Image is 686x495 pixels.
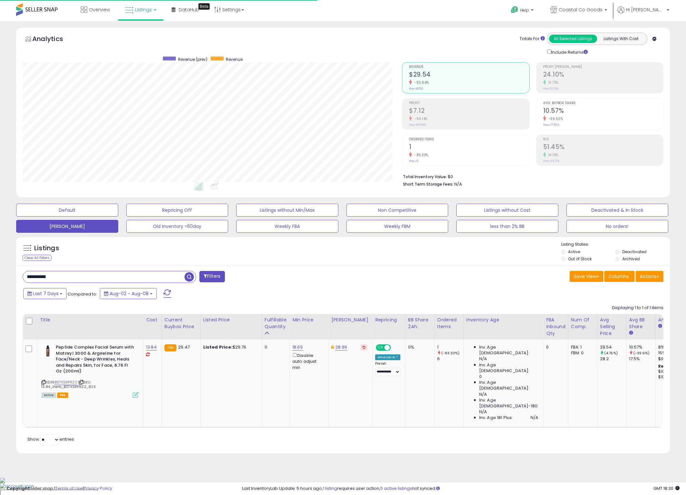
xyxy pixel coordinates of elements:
label: Archived [622,256,640,262]
b: Peptide Complex Facial Serum with Matrixyl 3000 & Argireline for Face/Neck - Deep Wrinkles, Heals... [56,344,134,376]
img: 31mxkInXmhL._SL40_.jpg [41,344,54,357]
div: FBA: 1 [571,344,592,350]
small: -82.54% [412,80,429,85]
div: Inventory Age [466,317,541,323]
div: Displaying 1 to 1 of 1 items [612,305,663,311]
small: Amazon Fees. [658,323,662,329]
small: 19.18% [546,153,559,157]
b: Total Inventory Value: [403,174,447,179]
div: ASIN: [41,344,138,397]
span: 29.47 [178,344,190,350]
p: Listing States: [561,242,670,248]
div: 6 [437,356,463,362]
i: This overrides the store level Dynamic Max Price for this listing [331,345,334,349]
div: Ordered Items [437,317,461,330]
a: Hi [PERSON_NAME] [617,6,669,21]
button: Save View [570,271,603,282]
h2: $29.54 [409,71,529,80]
button: less than 2% BB [456,220,558,233]
h2: 10.57% [543,107,663,116]
span: Profit [PERSON_NAME] [543,65,663,69]
label: Deactivated [622,249,647,254]
div: Tooltip anchor [198,3,210,10]
div: FBA inbound Qty [546,317,565,337]
b: Short Term Storage Fees: [403,181,453,187]
small: Prev: 43.17% [543,159,559,163]
span: OFF [390,345,400,350]
small: Prev: 6 [409,159,418,163]
span: Compared to: [68,291,97,297]
div: Repricing [375,317,403,323]
span: N/A [479,356,487,362]
button: Weekly FBM [346,220,449,233]
span: ON [376,345,385,350]
h2: 24.10% [543,71,663,80]
small: (-39.6%) [633,350,649,356]
small: Prev: 17.50% [543,123,559,127]
label: Active [568,249,580,254]
a: 18.69 [292,344,303,350]
h2: 51.45% [543,143,663,152]
h2: 1 [409,143,529,152]
span: Columns [608,273,629,280]
a: 28.99 [335,344,347,350]
button: All Selected Listings [549,35,597,43]
span: Revenue [226,57,243,62]
button: Aug-02 - Aug-08 [100,288,157,299]
span: Inv. Age [DEMOGRAPHIC_DATA]: [479,380,538,391]
small: (-83.33%) [441,350,459,356]
span: Help [520,7,529,13]
span: Ordered Items [409,138,529,141]
div: 0 [546,344,563,350]
button: Deactivated & In Stock [566,204,669,217]
small: 13.73% [546,80,559,85]
button: Listings With Cost [597,35,645,43]
span: Listings [135,6,152,13]
button: Weekly FBA [236,220,338,233]
span: N/A [454,181,462,187]
button: Listings without Cost [456,204,558,217]
span: Revenue (prev) [178,57,207,62]
div: Disable auto adjust min [292,352,323,371]
div: BB Share 24h. [408,317,432,330]
span: FBA [57,393,68,398]
div: 0% [408,344,429,350]
span: Hi [PERSON_NAME] [626,6,665,13]
div: 10.57% [629,344,655,350]
div: Totals For [520,36,545,42]
span: ROI [543,138,663,141]
small: -39.60% [546,116,563,121]
span: Last 7 Days [33,290,58,297]
button: Last 7 Days [23,288,67,299]
label: Out of Stock [568,256,592,262]
span: N/A [479,409,487,415]
div: Listed Price [203,317,259,323]
div: Avg BB Share [629,317,653,330]
div: 29.54 [600,344,626,350]
button: Old Inventory >60day [126,220,228,233]
i: Revert to store-level Dynamic Max Price [363,346,365,349]
span: Revenue [409,65,529,69]
span: Inv. Age [DEMOGRAPHIC_DATA]-180: [479,397,538,409]
small: Prev: $35.85 [409,123,426,127]
span: Avg. Buybox Share [543,102,663,105]
a: B07KSRP9Z2 [55,380,77,385]
button: Columns [604,271,635,282]
div: FBM: 0 [571,350,592,356]
button: Default [16,204,118,217]
button: Listings without Min/Max [236,204,338,217]
span: Inv. Age [DEMOGRAPHIC_DATA]: [479,362,538,374]
div: 1 [437,344,463,350]
span: Coastal Co Goods [559,6,603,13]
i: Get Help [511,6,519,14]
div: Cost [146,317,159,323]
button: [PERSON_NAME] [16,220,118,233]
div: $29.76 [203,344,257,350]
button: Repricing Off [126,204,228,217]
span: DataHub [179,6,199,13]
div: Preset: [375,361,400,376]
div: Min Price [292,317,326,323]
b: Listed Price: [203,344,233,350]
div: Fulfillable Quantity [265,317,287,330]
small: (4.75%) [604,350,618,356]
